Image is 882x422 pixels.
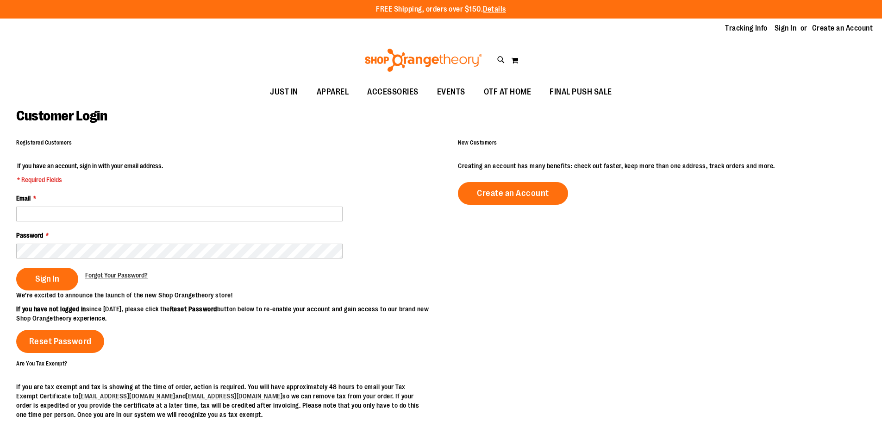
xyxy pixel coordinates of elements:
span: Reset Password [29,336,92,346]
p: We’re excited to announce the launch of the new Shop Orangetheory store! [16,290,441,300]
strong: Reset Password [170,305,217,313]
span: Sign In [35,274,59,284]
span: FINAL PUSH SALE [550,82,612,102]
a: [EMAIL_ADDRESS][DOMAIN_NAME] [186,392,282,400]
p: FREE Shipping, orders over $150. [376,4,506,15]
button: Sign In [16,268,78,290]
a: Create an Account [812,23,873,33]
img: Shop Orangetheory [363,49,483,72]
span: Customer Login [16,108,107,124]
a: Details [483,5,506,13]
span: Create an Account [477,188,549,198]
a: Sign In [775,23,797,33]
p: Creating an account has many benefits: check out faster, keep more than one address, track orders... [458,161,866,170]
strong: If you have not logged in [16,305,86,313]
strong: New Customers [458,139,497,146]
span: JUST IN [270,82,298,102]
p: If you are tax exempt and tax is showing at the time of order, action is required. You will have ... [16,382,424,419]
a: Tracking Info [725,23,768,33]
span: Password [16,232,43,239]
span: Forgot Your Password? [85,271,148,279]
legend: If you have an account, sign in with your email address. [16,161,164,184]
span: ACCESSORIES [367,82,419,102]
span: Email [16,195,31,202]
strong: Registered Customers [16,139,72,146]
p: since [DATE], please click the button below to re-enable your account and gain access to our bran... [16,304,441,323]
span: OTF AT HOME [484,82,532,102]
a: [EMAIL_ADDRESS][DOMAIN_NAME] [79,392,175,400]
a: Forgot Your Password? [85,271,148,280]
span: * Required Fields [17,175,163,184]
a: Create an Account [458,182,568,205]
span: EVENTS [437,82,465,102]
span: APPAREL [317,82,349,102]
strong: Are You Tax Exempt? [16,360,68,366]
a: Reset Password [16,330,104,353]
